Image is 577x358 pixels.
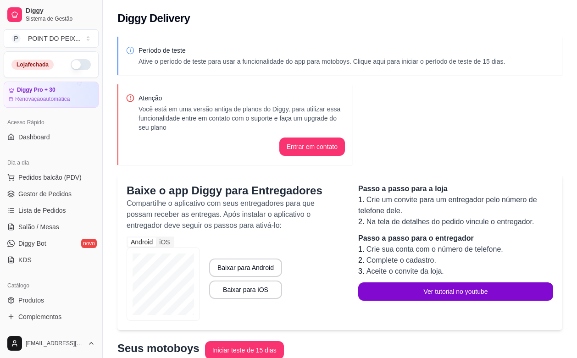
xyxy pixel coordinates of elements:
div: iOS [156,237,173,247]
span: Lista de Pedidos [18,206,66,215]
a: DiggySistema de Gestão [4,4,99,26]
button: Pedidos balcão (PDV) [4,170,99,185]
button: Alterar Status [71,59,91,70]
p: Baixe o app Diggy para Entregadores [127,183,340,198]
span: Gestor de Pedidos [18,189,72,198]
span: [EMAIL_ADDRESS][DOMAIN_NAME] [26,340,84,347]
span: Complete o cadastro. [366,256,436,264]
button: Baixar para Android [209,259,282,277]
div: Android [128,237,156,247]
button: Select a team [4,29,99,48]
article: Renovação automática [15,95,70,103]
li: 1. [358,194,553,216]
div: POINT DO PEIX ... [28,34,81,43]
span: Na tela de detalhes do pedido vincule o entregador. [366,218,534,226]
article: Diggy Pro + 30 [17,87,55,94]
button: Entrar em contato [279,138,345,156]
p: Ative o período de teste para usar a funcionalidade do app para motoboys. Clique aqui para inicia... [139,57,505,66]
span: Complementos [18,312,61,321]
li: 1. [358,244,553,255]
button: Ver tutorial no youtube [358,282,553,301]
span: P [11,34,21,43]
span: Sistema de Gestão [26,15,95,22]
span: Diggy [26,7,95,15]
h2: Diggy Delivery [117,11,190,26]
div: Catálogo [4,278,99,293]
a: Dashboard [4,130,99,144]
span: Dashboard [18,132,50,142]
span: KDS [18,255,32,264]
p: Você está em uma versão antiga de planos do Diggy, para utilizar essa funcionalidade entre em con... [139,105,345,132]
p: Seus motoboys [117,341,200,356]
a: Produtos [4,293,99,308]
span: Aceite o convite da loja. [366,267,444,275]
li: 3. [358,266,553,277]
p: Compartilhe o aplicativo com seus entregadores para que possam receber as entregas. Após instalar... [127,198,340,231]
a: Salão / Mesas [4,220,99,234]
a: Gestor de Pedidos [4,187,99,201]
div: Dia a dia [4,155,99,170]
a: Complementos [4,309,99,324]
a: Diggy Botnovo [4,236,99,251]
a: Diggy Pro + 30Renovaçãoautomática [4,82,99,108]
span: Crie sua conta com o número de telefone. [366,245,503,253]
span: Crie um convite para um entregador pelo número de telefone dele. [358,196,537,215]
span: Salão / Mesas [18,222,59,231]
p: Atenção [139,94,345,103]
span: Produtos [18,296,44,305]
a: Lista de Pedidos [4,203,99,218]
li: 2. [358,216,553,227]
span: Pedidos balcão (PDV) [18,173,82,182]
button: Baixar para iOS [209,281,282,299]
p: Período de teste [139,46,505,55]
a: KDS [4,253,99,267]
span: Diggy Bot [18,239,46,248]
li: 2. [358,255,553,266]
p: Passo a passo para o entregador [358,233,553,244]
div: Loja fechada [11,60,54,70]
div: Acesso Rápido [4,115,99,130]
button: [EMAIL_ADDRESS][DOMAIN_NAME] [4,332,99,354]
p: Passo a passo para a loja [358,183,553,194]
